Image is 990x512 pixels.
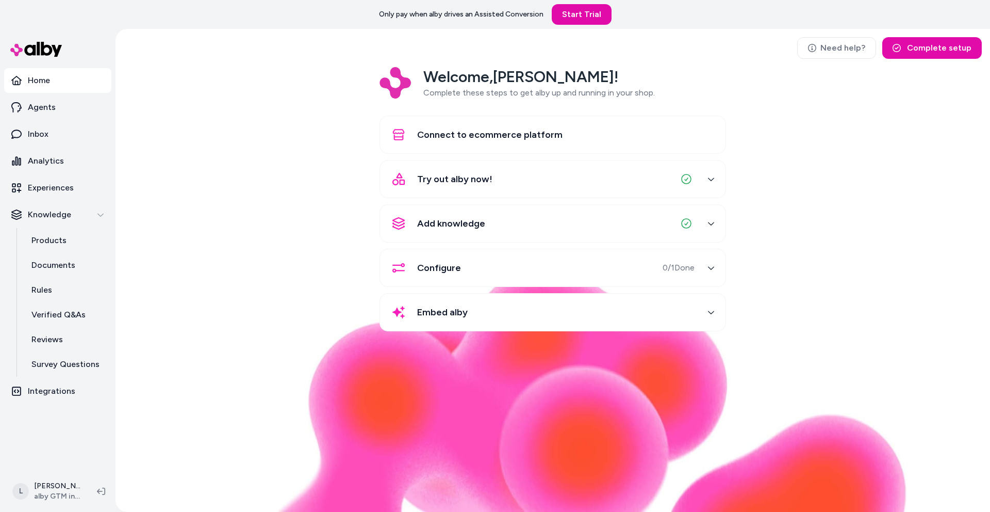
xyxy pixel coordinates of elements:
p: Experiences [28,182,74,194]
a: Verified Q&As [21,302,111,327]
img: alby Bubble [198,266,907,512]
p: Inbox [28,128,48,140]
p: Integrations [28,385,75,397]
span: Embed alby [417,305,468,319]
span: L [12,483,29,500]
p: Verified Q&As [31,309,86,321]
a: Inbox [4,122,111,147]
a: Home [4,68,111,93]
span: 0 / 1 Done [663,262,695,274]
p: Home [28,74,50,87]
p: Agents [28,101,56,114]
img: alby Logo [10,42,62,57]
button: Knowledge [4,202,111,227]
a: Agents [4,95,111,120]
button: Connect to ecommerce platform [386,122,719,147]
a: Start Trial [552,4,612,25]
a: Analytics [4,149,111,173]
span: Configure [417,261,461,275]
p: Products [31,234,67,247]
button: Complete setup [882,37,982,59]
span: Try out alby now! [417,172,492,186]
a: Reviews [21,327,111,352]
p: Analytics [28,155,64,167]
h2: Welcome, [PERSON_NAME] ! [423,67,655,87]
p: Knowledge [28,209,71,221]
p: Documents [31,259,75,271]
button: Try out alby now! [386,167,719,191]
a: Documents [21,253,111,278]
span: alby GTM internal [34,491,80,502]
p: [PERSON_NAME] [34,481,80,491]
p: Rules [31,284,52,296]
a: Rules [21,278,111,302]
span: Complete these steps to get alby up and running in your shop. [423,88,655,98]
a: Experiences [4,175,111,200]
p: Reviews [31,333,63,346]
button: L[PERSON_NAME]alby GTM internal [6,475,89,508]
span: Connect to ecommerce platform [417,127,563,142]
a: Integrations [4,379,111,404]
button: Embed alby [386,300,719,325]
button: Configure0/1Done [386,255,719,280]
span: Add knowledge [417,216,485,231]
a: Need help? [797,37,876,59]
img: Logo [379,67,411,99]
p: Survey Questions [31,358,100,371]
a: Survey Questions [21,352,111,377]
p: Only pay when alby drives an Assisted Conversion [379,9,543,20]
button: Add knowledge [386,211,719,236]
a: Products [21,228,111,253]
